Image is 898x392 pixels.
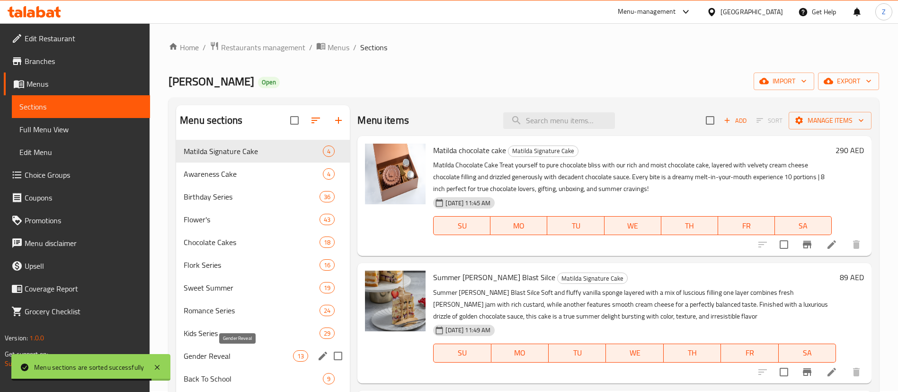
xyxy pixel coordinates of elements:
[779,219,828,233] span: SA
[4,164,150,186] a: Choice Groups
[750,113,789,128] span: Select section first
[19,124,142,135] span: Full Menu View
[605,216,661,235] button: WE
[365,144,426,204] img: Matilda chocolate cake
[4,209,150,232] a: Promotions
[4,277,150,300] a: Coverage Report
[25,283,142,294] span: Coverage Report
[19,146,142,158] span: Edit Menu
[320,305,335,316] div: items
[442,326,494,335] span: [DATE] 11:49 AM
[357,113,409,128] h2: Menu items
[12,95,150,118] a: Sections
[495,346,545,360] span: MO
[722,219,771,233] span: FR
[169,41,879,54] nav: breadcrumb
[293,352,308,361] span: 13
[4,27,150,50] a: Edit Restaurant
[184,259,320,271] span: Flork Series
[323,147,334,156] span: 4
[547,216,604,235] button: TU
[12,141,150,164] a: Edit Menu
[258,77,280,88] div: Open
[775,216,832,235] button: SA
[176,163,350,185] div: Awareness Cake4
[796,115,864,127] span: Manage items
[184,168,323,180] span: Awareness Cake
[5,332,28,344] span: Version:
[25,55,142,67] span: Branches
[320,329,334,338] span: 29
[789,112,871,129] button: Manage items
[491,344,549,363] button: MO
[840,271,864,284] h6: 89 AED
[320,261,334,270] span: 16
[258,78,280,86] span: Open
[29,332,44,344] span: 1.0.0
[184,146,323,157] span: Matilda Signature Cake
[610,346,659,360] span: WE
[796,361,818,383] button: Branch-specific-item
[437,346,487,360] span: SU
[320,283,334,292] span: 19
[754,73,814,90] button: import
[725,346,774,360] span: FR
[320,215,334,224] span: 43
[433,287,836,322] p: Summer [PERSON_NAME] Blast Silce Soft and fluffy vanilla sponge layered with a mix of luscious fi...
[304,109,327,132] span: Sort sections
[490,216,547,235] button: MO
[320,306,334,315] span: 24
[718,216,775,235] button: FR
[665,219,714,233] span: TH
[774,235,794,255] span: Select to update
[721,344,778,363] button: FR
[184,214,320,225] span: Flower's
[552,346,602,360] span: TU
[494,219,543,233] span: MO
[826,239,837,250] a: Edit menu item
[608,219,658,233] span: WE
[353,42,356,53] li: /
[826,75,871,87] span: export
[320,238,334,247] span: 18
[845,361,868,383] button: delete
[328,42,349,53] span: Menus
[327,109,350,132] button: Add section
[618,6,676,18] div: Menu-management
[184,350,293,362] span: Gender Reveal
[722,115,748,126] span: Add
[25,260,142,272] span: Upsell
[761,75,807,87] span: import
[176,276,350,299] div: Sweet Summer19
[184,237,320,248] span: Chocolate Cakes
[320,191,335,202] div: items
[320,214,335,225] div: items
[720,113,750,128] button: Add
[176,254,350,276] div: Flork Series16
[845,233,868,256] button: delete
[221,42,305,53] span: Restaurants management
[176,140,350,163] div: Matilda Signature Cake4
[365,271,426,331] img: Summer Berry Blast Silce
[882,7,886,17] span: Z
[25,237,142,249] span: Menu disclaimer
[606,344,663,363] button: WE
[25,306,142,317] span: Grocery Checklist
[180,113,242,128] h2: Menu sections
[779,344,836,363] button: SA
[176,185,350,208] div: Birthday Series36
[169,71,254,92] span: [PERSON_NAME]
[19,101,142,112] span: Sections
[4,300,150,323] a: Grocery Checklist
[320,192,334,201] span: 36
[184,282,320,293] span: Sweet Summer
[34,362,144,373] div: Menu sections are sorted successfully
[176,367,350,390] div: Back To School9
[836,144,864,157] h6: 290 AED
[360,42,387,53] span: Sections
[433,143,506,157] span: Matilda chocolate cake
[4,232,150,255] a: Menu disclaimer
[667,346,717,360] span: TH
